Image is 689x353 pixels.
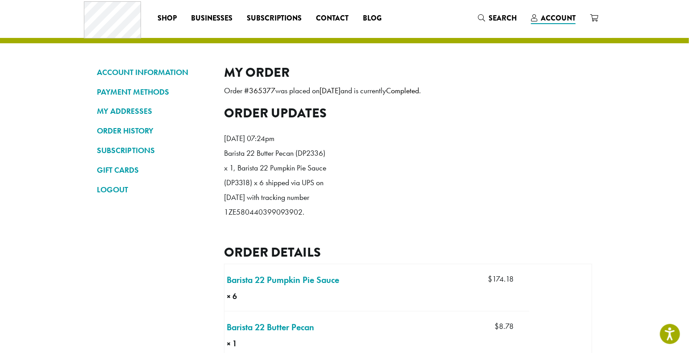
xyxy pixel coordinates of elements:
h2: My Order [224,65,592,80]
h2: Order updates [224,105,592,121]
a: PAYMENT METHODS [97,84,211,100]
p: Order # was placed on and is currently . [224,83,592,98]
span: Search [489,13,517,23]
span: Account [541,13,576,23]
span: Subscriptions [247,13,302,24]
mark: Completed [386,86,419,96]
a: ACCOUNT INFORMATION [97,65,211,80]
mark: [DATE] [320,86,340,96]
bdi: 8.78 [494,321,514,331]
a: MY ADDRESSES [97,104,211,119]
a: SUBSCRIPTIONS [97,143,211,158]
a: Barista 22 Butter Pecan [227,320,314,334]
span: Blog [363,13,382,24]
span: $ [488,274,492,284]
span: Shop [158,13,177,24]
a: Search [471,11,524,25]
a: LOGOUT [97,182,211,197]
p: Barista 22 Butter Pecan (DP2336) x 1, Barista 22 Pumpkin Pie Sauce (DP3318) x 6 shipped via UPS o... [224,146,327,220]
p: [DATE] 07:24pm [224,131,327,146]
h2: Order details [224,245,592,260]
bdi: 174.18 [488,274,514,284]
mark: 365377 [249,86,275,96]
span: Contact [316,13,349,24]
a: Shop [151,11,184,25]
strong: × 1 [227,338,258,349]
a: Barista 22 Pumpkin Pie Sauce [227,273,339,287]
span: Businesses [191,13,233,24]
strong: × 6 [227,291,266,302]
a: GIFT CARDS [97,162,211,178]
span: $ [494,321,499,331]
a: ORDER HISTORY [97,123,211,138]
